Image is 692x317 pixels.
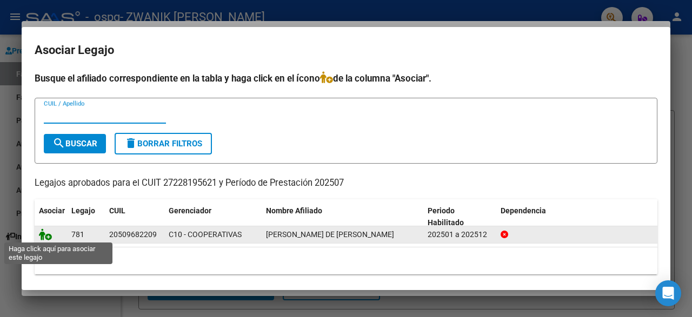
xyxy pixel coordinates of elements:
[428,228,492,241] div: 202501 a 202512
[655,280,681,306] div: Open Intercom Messenger
[124,137,137,150] mat-icon: delete
[169,206,211,215] span: Gerenciador
[35,40,657,60] h2: Asociar Legajo
[71,206,95,215] span: Legajo
[35,199,67,235] datatable-header-cell: Asociar
[266,230,394,239] span: NORIEGA NEHEMIAS DE JESUS
[67,199,105,235] datatable-header-cell: Legajo
[164,199,262,235] datatable-header-cell: Gerenciador
[71,230,84,239] span: 781
[501,206,546,215] span: Dependencia
[169,230,242,239] span: C10 - COOPERATIVAS
[428,206,464,227] span: Periodo Habilitado
[39,206,65,215] span: Asociar
[105,199,164,235] datatable-header-cell: CUIL
[109,206,125,215] span: CUIL
[35,247,657,274] div: 1 registros
[52,137,65,150] mat-icon: search
[35,71,657,85] h4: Busque el afiliado correspondiente en la tabla y haga click en el ícono de la columna "Asociar".
[44,134,106,153] button: Buscar
[115,133,212,154] button: Borrar Filtros
[423,199,496,235] datatable-header-cell: Periodo Habilitado
[35,177,657,190] p: Legajos aprobados para el CUIT 27228195621 y Período de Prestación 202507
[109,228,157,241] div: 20509682209
[124,139,202,149] span: Borrar Filtros
[496,199,658,235] datatable-header-cell: Dependencia
[266,206,322,215] span: Nombre Afiliado
[52,139,97,149] span: Buscar
[262,199,423,235] datatable-header-cell: Nombre Afiliado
